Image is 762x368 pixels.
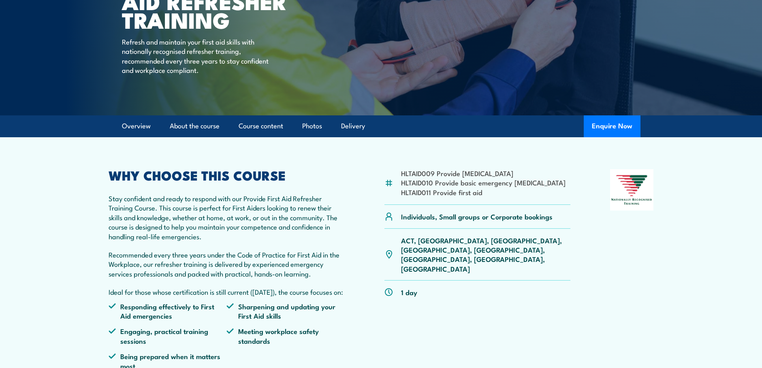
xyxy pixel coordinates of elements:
p: Refresh and maintain your first aid skills with nationally recognised refresher training, recomme... [122,37,270,75]
a: Overview [122,115,151,137]
li: Responding effectively to First Aid emergencies [109,302,227,321]
button: Enquire Now [584,115,640,137]
h2: WHY CHOOSE THIS COURSE [109,169,345,181]
li: HLTAID009 Provide [MEDICAL_DATA] [401,168,566,178]
a: Photos [302,115,322,137]
li: Meeting workplace safety standards [226,326,345,345]
a: About the course [170,115,220,137]
li: Engaging, practical training sessions [109,326,227,345]
p: Ideal for those whose certification is still current ([DATE]), the course focuses on: [109,287,345,296]
a: Delivery [341,115,365,137]
p: ACT, [GEOGRAPHIC_DATA], [GEOGRAPHIC_DATA], [GEOGRAPHIC_DATA], [GEOGRAPHIC_DATA], [GEOGRAPHIC_DATA... [401,236,571,274]
p: 1 day [401,287,417,297]
p: Recommended every three years under the Code of Practice for First Aid in the Workplace, our refr... [109,250,345,278]
p: Stay confident and ready to respond with our Provide First Aid Refresher Training Course. This co... [109,194,345,241]
li: HLTAID011 Provide first aid [401,187,566,197]
li: Sharpening and updating your First Aid skills [226,302,345,321]
a: Course content [239,115,283,137]
li: HLTAID010 Provide basic emergency [MEDICAL_DATA] [401,178,566,187]
p: Individuals, Small groups or Corporate bookings [401,212,553,221]
img: Nationally Recognised Training logo. [610,169,654,211]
